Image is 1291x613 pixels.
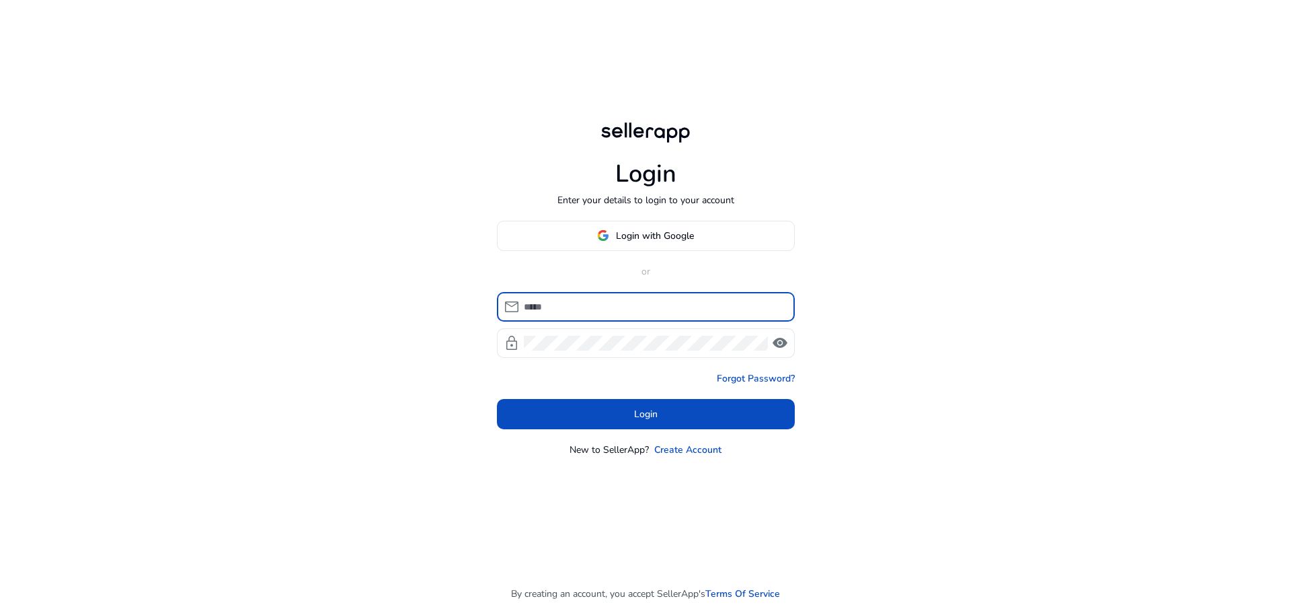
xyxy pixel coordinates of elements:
img: google-logo.svg [597,229,609,242]
p: Enter your details to login to your account [557,193,734,207]
span: Login with Google [616,229,694,243]
button: Login with Google [497,221,795,251]
a: Forgot Password? [717,371,795,386]
span: mail [504,299,520,315]
span: Login [634,407,658,421]
span: lock [504,335,520,351]
p: or [497,264,795,279]
button: Login [497,399,795,429]
span: visibility [772,335,788,351]
p: New to SellerApp? [570,443,649,457]
a: Terms Of Service [705,587,780,601]
a: Create Account [654,443,721,457]
h1: Login [615,159,676,188]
